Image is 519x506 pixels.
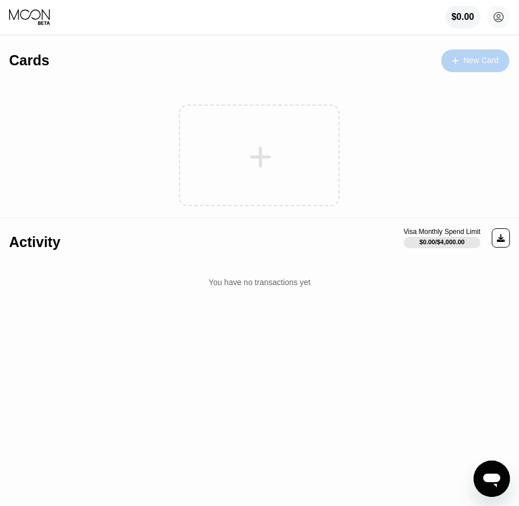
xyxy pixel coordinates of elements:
[441,49,509,72] div: New Card
[404,228,480,248] div: Visa Monthly Spend Limit$0.00/$4,000.00
[420,239,465,245] div: $0.00 / $4,000.00
[463,56,499,65] div: New Card
[404,228,480,236] div: Visa Monthly Spend Limit
[474,461,510,497] iframe: Button to launch messaging window
[451,12,474,22] div: $0.00
[445,6,480,28] div: $0.00
[9,52,49,69] div: Cards
[9,266,510,298] div: You have no transactions yet
[9,234,60,250] div: Activity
